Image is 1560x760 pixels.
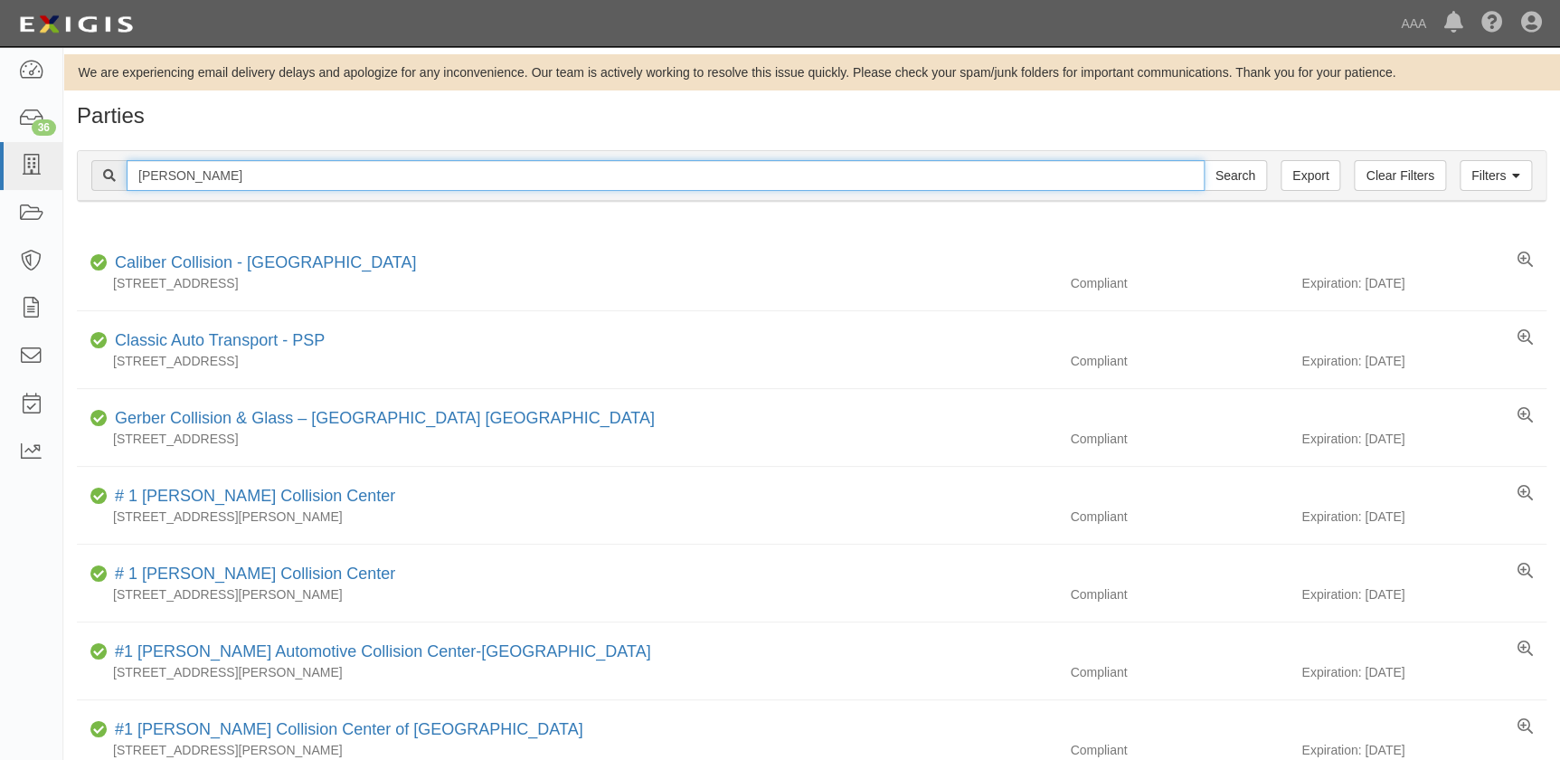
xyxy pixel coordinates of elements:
[77,352,1056,370] div: [STREET_ADDRESS]
[1056,663,1301,681] div: Compliant
[90,257,108,270] i: Compliant
[108,407,655,431] div: Gerber Collision & Glass – Houston Brighton
[108,563,395,586] div: # 1 Cochran Collision Center
[1056,274,1301,292] div: Compliant
[108,329,325,353] div: Classic Auto Transport - PSP
[115,253,416,271] a: Caliber Collision - [GEOGRAPHIC_DATA]
[1392,5,1435,42] a: AAA
[90,646,108,659] i: Compliant
[90,413,108,425] i: Compliant
[77,274,1056,292] div: [STREET_ADDRESS]
[108,485,395,508] div: # 1 Cochran Collision Center
[77,508,1056,526] div: [STREET_ADDRESS][PERSON_NAME]
[1517,485,1533,503] a: View results summary
[1204,160,1267,191] input: Search
[1056,741,1301,759] div: Compliant
[108,641,651,664] div: #1 Cochran Automotive Collision Center-Monroeville
[1460,160,1532,191] a: Filters
[77,104,1546,128] h1: Parties
[1056,508,1301,526] div: Compliant
[1301,274,1546,292] div: Expiration: [DATE]
[63,63,1560,81] div: We are experiencing email delivery delays and apologize for any inconvenience. Our team is active...
[77,741,1056,759] div: [STREET_ADDRESS][PERSON_NAME]
[127,160,1205,191] input: Search
[90,335,108,347] i: Compliant
[115,565,395,583] a: # 1 [PERSON_NAME] Collision Center
[1301,741,1546,759] div: Expiration: [DATE]
[108,252,416,275] div: Caliber Collision - Gainesville
[77,430,1056,448] div: [STREET_ADDRESS]
[32,119,56,136] div: 36
[1517,641,1533,659] a: View results summary
[77,585,1056,603] div: [STREET_ADDRESS][PERSON_NAME]
[1301,585,1546,603] div: Expiration: [DATE]
[90,568,108,581] i: Compliant
[115,642,651,660] a: #1 [PERSON_NAME] Automotive Collision Center-[GEOGRAPHIC_DATA]
[1354,160,1445,191] a: Clear Filters
[1517,252,1533,270] a: View results summary
[1281,160,1340,191] a: Export
[1517,563,1533,581] a: View results summary
[1301,352,1546,370] div: Expiration: [DATE]
[1056,352,1301,370] div: Compliant
[115,409,655,427] a: Gerber Collision & Glass – [GEOGRAPHIC_DATA] [GEOGRAPHIC_DATA]
[90,490,108,503] i: Compliant
[1517,329,1533,347] a: View results summary
[115,720,583,738] a: #1 [PERSON_NAME] Collision Center of [GEOGRAPHIC_DATA]
[1517,407,1533,425] a: View results summary
[1301,430,1546,448] div: Expiration: [DATE]
[90,724,108,736] i: Compliant
[14,8,138,41] img: logo-5460c22ac91f19d4615b14bd174203de0afe785f0fc80cf4dbbc73dc1793850b.png
[108,718,583,742] div: #1 Cochran Collision Center of Greensburg
[1056,430,1301,448] div: Compliant
[1301,508,1546,526] div: Expiration: [DATE]
[1301,663,1546,681] div: Expiration: [DATE]
[115,487,395,505] a: # 1 [PERSON_NAME] Collision Center
[115,331,325,349] a: Classic Auto Transport - PSP
[1481,13,1503,34] i: Help Center - Complianz
[1056,585,1301,603] div: Compliant
[1517,718,1533,736] a: View results summary
[77,663,1056,681] div: [STREET_ADDRESS][PERSON_NAME]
